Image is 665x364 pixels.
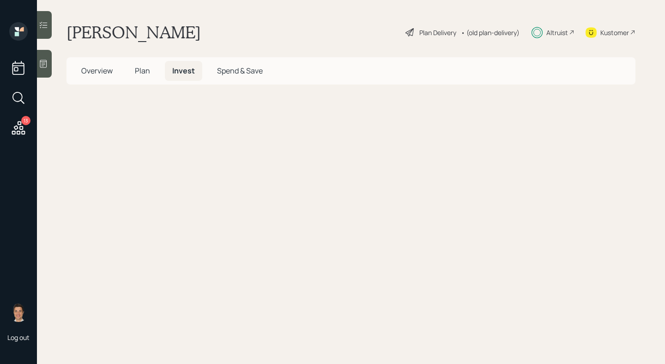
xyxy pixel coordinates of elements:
[66,22,201,42] h1: [PERSON_NAME]
[546,28,568,37] div: Altruist
[7,333,30,342] div: Log out
[172,66,195,76] span: Invest
[9,303,28,322] img: tyler-end-headshot.png
[217,66,263,76] span: Spend & Save
[21,116,30,125] div: 13
[461,28,520,37] div: • (old plan-delivery)
[600,28,629,37] div: Kustomer
[81,66,113,76] span: Overview
[135,66,150,76] span: Plan
[419,28,456,37] div: Plan Delivery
